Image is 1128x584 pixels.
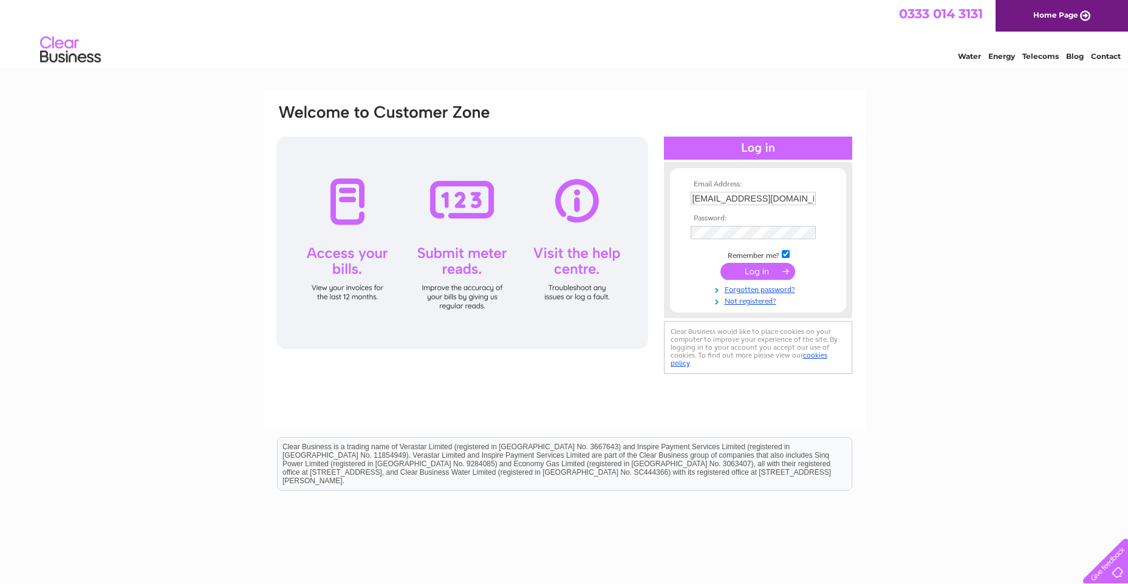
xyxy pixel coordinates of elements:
div: Clear Business would like to place cookies on your computer to improve your experience of the sit... [664,321,852,374]
input: Submit [720,263,795,280]
a: cookies policy [671,351,827,367]
a: Contact [1091,52,1121,61]
a: Water [958,52,981,61]
th: Password: [688,214,829,223]
a: 0333 014 3131 [899,6,983,21]
img: logo.png [39,32,101,69]
div: Clear Business is a trading name of Verastar Limited (registered in [GEOGRAPHIC_DATA] No. 3667643... [278,7,852,59]
a: Not registered? [691,294,829,306]
a: Forgotten password? [691,283,829,294]
th: Email Address: [688,180,829,189]
a: Energy [988,52,1015,61]
a: Telecoms [1022,52,1059,61]
td: Remember me? [688,248,829,260]
a: Blog [1066,52,1084,61]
